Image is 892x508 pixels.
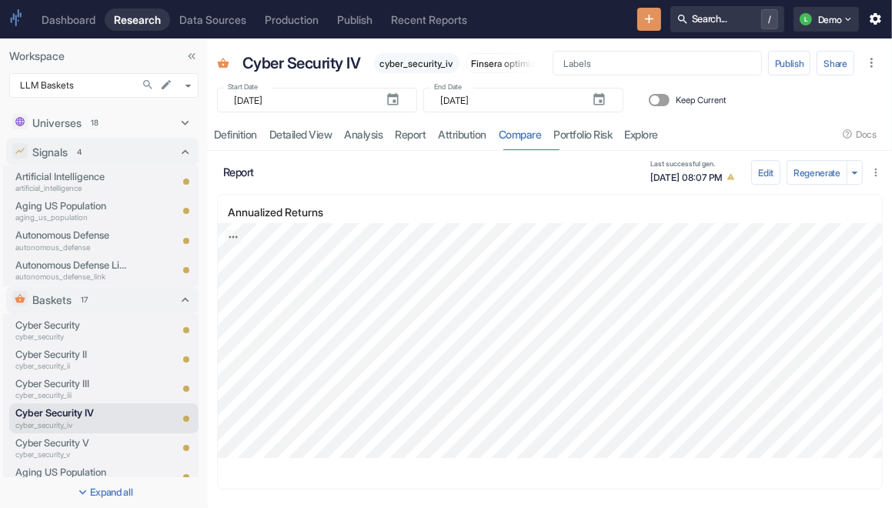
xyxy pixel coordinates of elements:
[6,138,199,165] div: Signals4
[837,122,883,147] button: Docs
[548,119,619,150] a: Portfolio Risk
[466,58,550,69] span: Finsera optimizer
[72,146,87,158] span: 4
[15,449,129,460] p: cyber_security_v
[15,465,129,480] p: Aging US Population
[787,160,847,185] button: Regenerate
[676,94,727,107] span: Keep Current
[15,271,129,282] p: autonomous_defense_link
[15,436,129,460] a: Cyber Security Vcyber_security_v
[15,406,129,420] p: Cyber Security IV
[15,389,129,401] p: cyber_security_iii
[15,360,129,372] p: cyber_security_ii
[619,119,665,150] a: Explore
[433,119,493,150] a: attribution
[9,73,199,98] div: LLM Baskets
[793,7,859,32] button: LDemo
[15,376,129,401] a: Cyber Security IIIcyber_security_iii
[15,199,129,223] a: Aging US Populationaging_us_population
[374,58,459,69] span: cyber_security_iv
[15,376,129,391] p: Cyber Security III
[15,169,129,194] a: Artificial Intelligenceartificial_intelligence
[114,13,161,26] div: Research
[337,13,373,26] div: Publish
[223,165,641,179] h6: Report
[217,57,229,72] span: Basket
[15,419,129,431] p: cyber_security_iv
[6,286,199,314] div: Baskets17
[434,82,463,92] label: End Date
[239,48,365,79] div: Cyber Security IV
[105,8,170,31] a: Research
[440,88,580,112] input: yyyy-mm-dd
[15,347,129,372] a: Cyber Security IIcyber_security_ii
[15,212,129,223] p: aging_us_population
[6,109,199,136] div: Universes18
[800,13,812,25] div: L
[85,117,104,129] span: 18
[15,258,129,272] p: Autonomous Defense Link
[15,318,129,333] p: Cyber Security
[15,169,129,184] p: Artificial Intelligence
[817,51,854,75] button: Share
[32,292,72,308] p: Baskets
[768,51,811,75] button: Publish
[226,230,242,244] a: Export; Press ENTER to open
[15,406,129,430] a: Cyber Security IVcyber_security_iv
[263,119,339,150] a: detailed view
[32,8,105,31] a: Dashboard
[179,13,246,26] div: Data Sources
[9,48,199,64] p: Workspace
[650,160,739,167] span: Last successful gen.
[389,119,433,150] a: report
[182,46,202,66] button: Collapse Sidebar
[15,242,129,253] p: autonomous_defense
[242,52,361,75] p: Cyber Security IV
[751,160,780,185] button: config
[228,204,347,220] p: Annualized Returns
[42,13,95,26] div: Dashboard
[228,82,259,92] label: Start Date
[138,75,158,95] button: Search in Workspace...
[256,8,328,31] a: Production
[15,228,129,252] a: Autonomous Defenseautonomous_defense
[32,115,82,131] p: Universes
[339,119,389,150] a: analysis
[15,347,129,362] p: Cyber Security II
[391,13,467,26] div: Recent Reports
[75,294,93,306] span: 17
[15,199,129,213] p: Aging US Population
[208,119,892,150] div: resource tabs
[15,258,129,282] a: Autonomous Defense Linkautonomous_defense_link
[15,331,129,343] p: cyber_security
[32,144,68,160] p: Signals
[382,8,476,31] a: Recent Reports
[650,169,739,185] span: [DATE] 08:07 PM
[156,75,176,95] button: edit
[3,480,205,505] button: Expand all
[15,182,129,194] p: artificial_intelligence
[214,128,257,142] div: Definition
[670,6,784,32] button: Search.../
[15,318,129,343] a: Cyber Securitycyber_security
[15,465,129,490] a: Aging US Populationaging_us_population
[637,8,661,32] button: New Resource
[265,13,319,26] div: Production
[234,88,373,112] input: yyyy-mm-dd
[15,228,129,242] p: Autonomous Defense
[15,436,129,450] p: Cyber Security V
[493,119,548,150] a: compare
[328,8,382,31] a: Publish
[170,8,256,31] a: Data Sources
